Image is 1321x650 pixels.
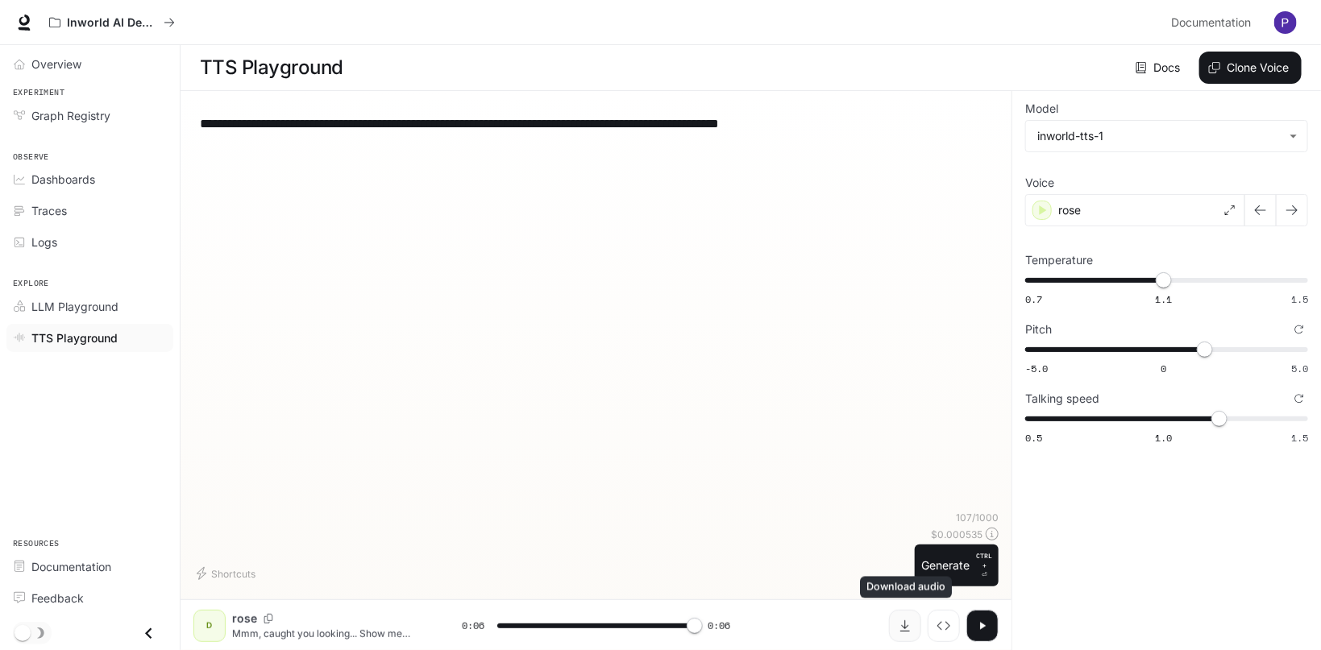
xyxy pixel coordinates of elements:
[860,577,952,598] div: Download audio
[462,618,484,634] span: 0:06
[1199,52,1302,84] button: Clone Voice
[67,16,157,30] p: Inworld AI Demos
[31,329,118,346] span: TTS Playground
[1025,177,1054,188] p: Voice
[915,544,999,586] button: GenerateCTRL +⏎
[6,292,173,321] a: LLM Playground
[1290,321,1308,338] button: Reset to default
[1025,431,1042,445] span: 0.5
[31,56,81,72] span: Overview
[200,52,343,84] h1: TTS Playground
[1291,362,1308,375] span: 5.0
[956,511,999,524] p: 107 / 1000
[1058,202,1081,218] p: rose
[1155,292,1172,306] span: 1.1
[6,228,173,256] a: Logs
[6,101,173,130] a: Graph Registry
[1269,6,1302,39] button: User avatar
[31,234,57,250] span: Logs
[197,613,222,639] div: D
[6,553,173,581] a: Documentation
[1290,390,1308,408] button: Reset to default
[31,298,118,315] span: LLM Playground
[976,551,992,570] p: CTRL +
[6,50,173,78] a: Overview
[708,618,730,634] span: 0:06
[6,165,173,193] a: Dashboards
[31,171,95,188] span: Dashboards
[1025,255,1093,266] p: Temperature
[42,6,182,39] button: All workspaces
[1037,128,1282,144] div: inworld-tts-1
[31,590,84,607] span: Feedback
[6,324,173,352] a: TTS Playground
[131,617,167,650] button: Close drawer
[1155,431,1172,445] span: 1.0
[31,202,67,219] span: Traces
[1025,292,1042,306] span: 0.7
[15,623,31,641] span: Dark mode toggle
[193,561,262,586] button: Shortcuts
[1291,431,1308,445] span: 1.5
[1025,103,1058,114] p: Model
[232,611,257,627] p: rose
[232,627,423,640] p: Mmm, caught you looking... Show me what you've got, and I'll make it worth your while. No strings...
[1291,292,1308,306] span: 1.5
[976,551,992,580] p: ⏎
[1165,6,1263,39] a: Documentation
[6,197,173,225] a: Traces
[6,584,173,612] a: Feedback
[928,610,960,642] button: Inspect
[31,558,111,575] span: Documentation
[257,614,280,623] button: Copy Voice ID
[1025,393,1099,404] p: Talking speed
[1171,13,1251,33] span: Documentation
[1161,362,1166,375] span: 0
[31,107,110,124] span: Graph Registry
[1025,324,1052,335] p: Pitch
[1132,52,1186,84] a: Docs
[931,528,982,541] p: $ 0.000535
[1274,11,1297,34] img: User avatar
[889,610,921,642] button: Download audio
[1026,121,1307,151] div: inworld-tts-1
[1025,362,1048,375] span: -5.0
